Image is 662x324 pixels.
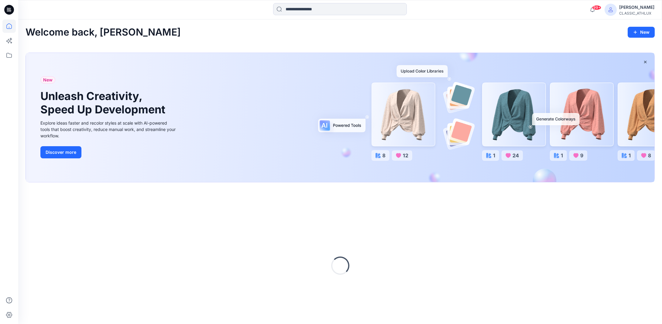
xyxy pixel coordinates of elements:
[619,11,654,16] div: CLASSIC_ATHLUX
[40,120,177,139] div: Explore ideas faster and recolor styles at scale with AI-powered tools that boost creativity, red...
[40,90,168,116] h1: Unleash Creativity, Speed Up Development
[628,27,655,38] button: New
[608,7,613,12] svg: avatar
[40,146,81,158] button: Discover more
[43,76,53,84] span: New
[40,146,177,158] a: Discover more
[592,5,601,10] span: 99+
[619,4,654,11] div: [PERSON_NAME]
[26,27,181,38] h2: Welcome back, [PERSON_NAME]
